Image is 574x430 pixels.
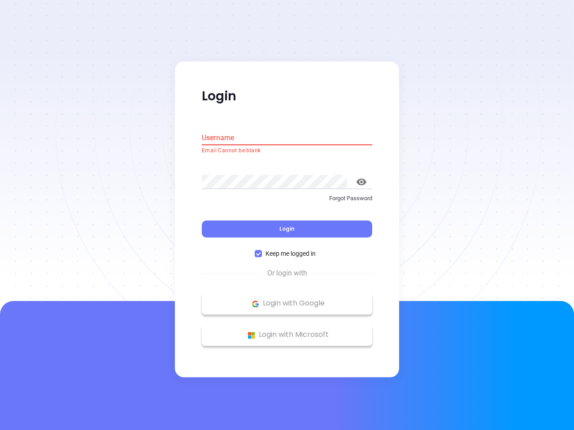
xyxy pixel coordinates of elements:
img: Microsoft Logo [246,330,257,341]
p: Email Cannot be blank [202,146,372,155]
button: Login [202,221,372,238]
img: Google Logo [250,298,261,310]
p: Login [202,88,372,104]
p: Forgot Password [202,194,372,203]
span: Keep me logged in [262,249,319,259]
button: toggle password visibility [351,171,372,193]
p: Login with Google [206,297,368,310]
span: Or login with [263,268,312,279]
span: Login [279,225,295,233]
p: Login with Microsoft [206,328,368,342]
button: Microsoft Logo Login with Microsoft [202,324,372,346]
button: Google Logo Login with Google [202,292,372,315]
a: Forgot Password [202,194,372,210]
